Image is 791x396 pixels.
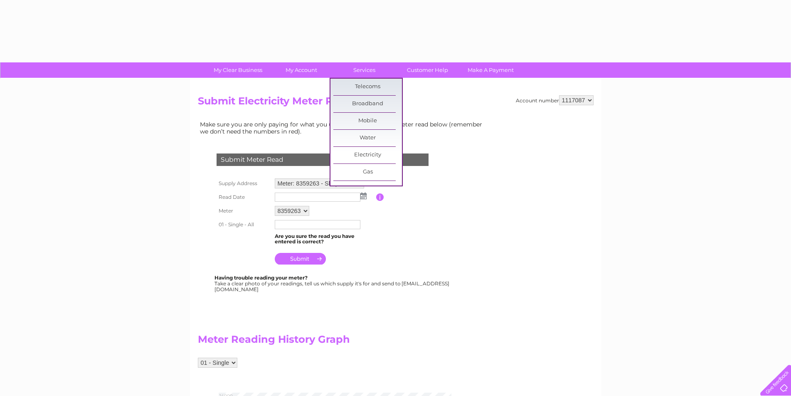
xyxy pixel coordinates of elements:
th: Meter [214,204,273,218]
a: Telecoms [333,79,402,95]
a: Broadband [333,96,402,112]
th: Supply Address [214,176,273,191]
a: Payments [333,183,402,200]
td: Make sure you are only paying for what you use. Simply enter your meter read below (remember we d... [198,119,489,136]
div: Account number [516,95,594,105]
a: My Clear Business [204,62,272,78]
td: Are you sure the read you have entered is correct? [273,231,376,247]
a: My Account [267,62,335,78]
h2: Submit Electricity Meter Read [198,95,594,111]
th: Read Date [214,191,273,204]
div: Take a clear photo of your readings, tell us which supply it's for and send to [EMAIL_ADDRESS][DO... [214,275,451,292]
b: Having trouble reading your meter? [214,275,308,281]
div: Submit Meter Read [217,153,429,166]
a: Mobile [333,113,402,129]
a: Electricity [333,147,402,163]
a: Customer Help [393,62,462,78]
img: ... [360,193,367,199]
input: Information [376,193,384,201]
th: 01 - Single - All [214,218,273,231]
a: Services [330,62,399,78]
a: Make A Payment [456,62,525,78]
h2: Meter Reading History Graph [198,334,489,349]
input: Submit [275,253,326,265]
a: Water [333,130,402,146]
a: Gas [333,164,402,181]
